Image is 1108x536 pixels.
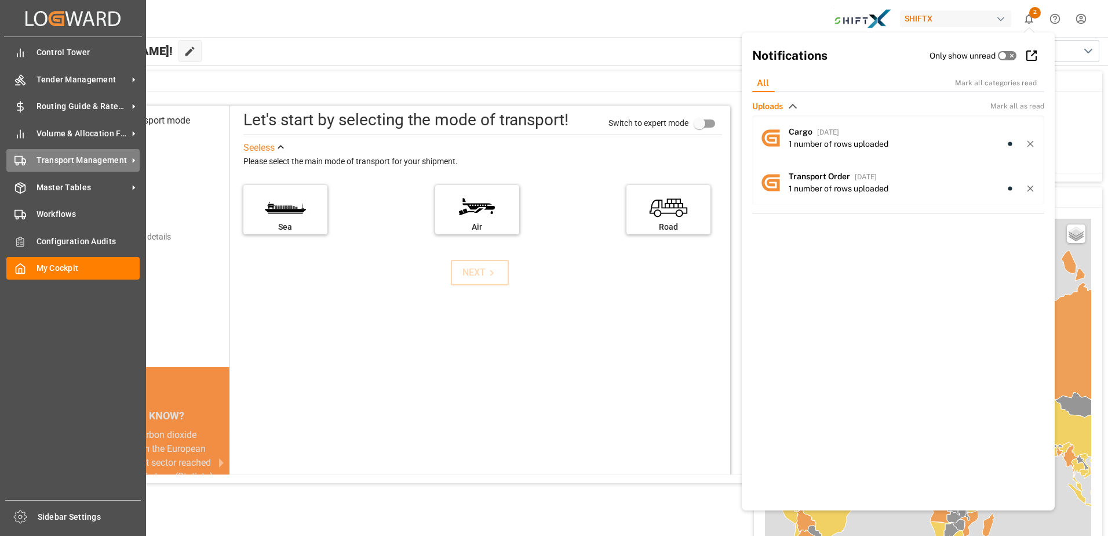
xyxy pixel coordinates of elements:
div: Sea [249,221,322,233]
a: My Cockpit [6,257,140,280]
span: [DATE] [817,128,839,136]
button: NEXT [451,260,509,285]
span: Hello [PERSON_NAME]! [48,40,173,62]
span: [DATE] [855,173,877,181]
div: Please select the main mode of transport for your shipment. [243,155,722,169]
span: 2 [1029,7,1041,19]
a: Workflows [6,203,140,226]
label: Only show unread [930,50,996,62]
div: SHIFTX [900,10,1011,27]
span: Mark all as read [990,101,1044,111]
div: See less [243,141,275,155]
span: Control Tower [37,46,140,59]
div: Mark all categories read [955,78,1049,88]
div: 1 number of rows uploaded [789,183,888,195]
div: Let's start by selecting the mode of transport! [243,108,568,132]
img: avatar [752,119,789,156]
img: avatar [752,164,789,201]
span: Sidebar Settings [38,511,141,523]
span: Workflows [37,208,140,220]
button: SHIFTX [900,8,1016,30]
div: Road [632,221,705,233]
span: Transport Management [37,154,128,166]
span: Uploads [752,100,783,113]
button: next slide / item [213,428,229,498]
div: NEXT [462,266,498,280]
span: Transport Order [789,172,850,181]
span: Volume & Allocation Forecast [37,128,128,140]
span: Cargo [789,127,812,136]
a: Layers [1067,224,1085,243]
div: Add shipping details [99,231,171,243]
span: Configuration Audits [37,236,140,248]
button: Help Center [1042,6,1068,32]
a: Control Tower [6,41,140,64]
button: show 2 new notifications [1016,6,1042,32]
h2: Notifications [752,46,930,65]
a: Configuration Audits [6,230,140,252]
div: All [748,74,778,92]
img: Bildschirmfoto%202024-11-13%20um%2009.31.44.png_1731487080.png [834,9,892,29]
span: Routing Guide & Rates MGMT [37,100,128,113]
div: Air [441,221,513,233]
span: Switch to expert mode [608,118,688,127]
span: Master Tables [37,182,128,194]
div: 1 number of rows uploaded [789,138,888,150]
span: Tender Management [37,74,128,86]
a: avatarTransport Order[DATE]1 number of rows uploaded [752,160,1044,205]
span: My Cockpit [37,262,140,274]
a: avatarCargo[DATE]1 number of rows uploaded [752,115,1044,160]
